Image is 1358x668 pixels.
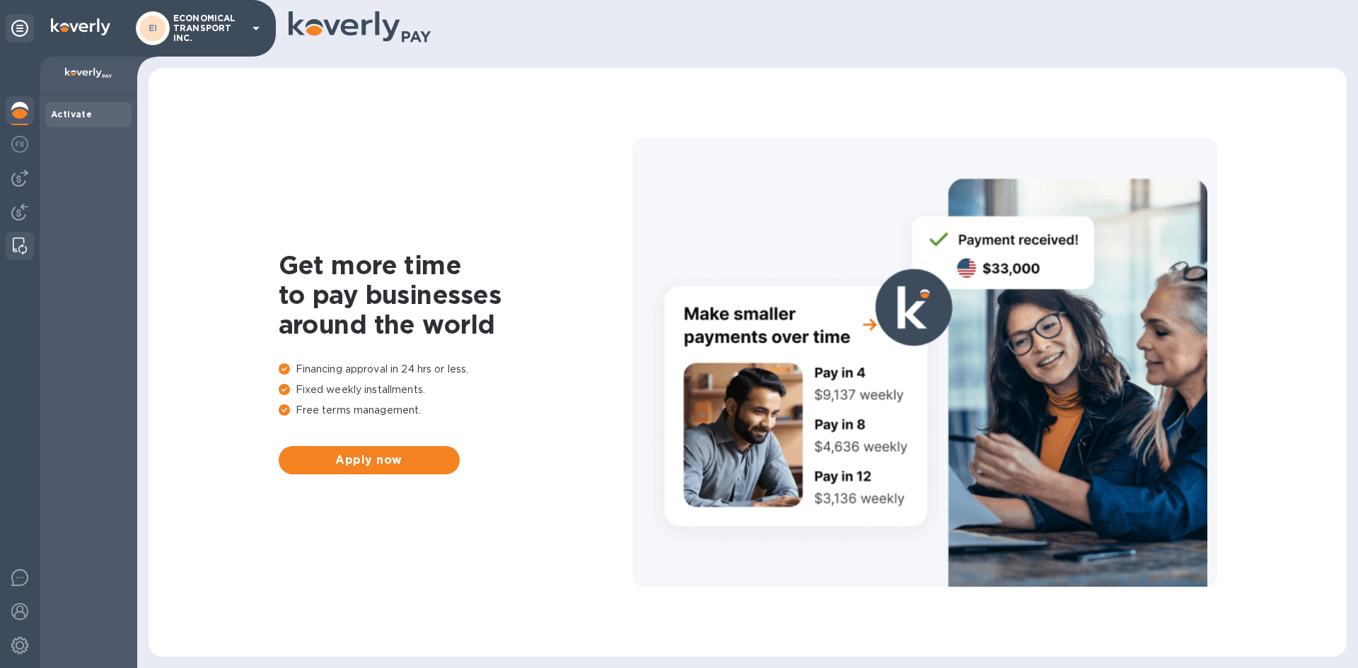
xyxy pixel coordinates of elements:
img: Foreign exchange [11,136,28,153]
p: Free terms management. [279,403,632,418]
h1: Get more time to pay businesses around the world [279,250,632,339]
p: Fixed weekly installments. [279,382,632,397]
span: Apply now [290,452,448,469]
p: Financing approval in 24 hrs or less. [279,362,632,377]
div: Unpin categories [6,14,34,42]
img: Logo [51,18,110,35]
button: Apply now [279,446,460,474]
b: EI [149,23,158,33]
b: Activate [51,109,92,119]
p: ECONOMICAL TRANSPORT INC. [173,13,244,43]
